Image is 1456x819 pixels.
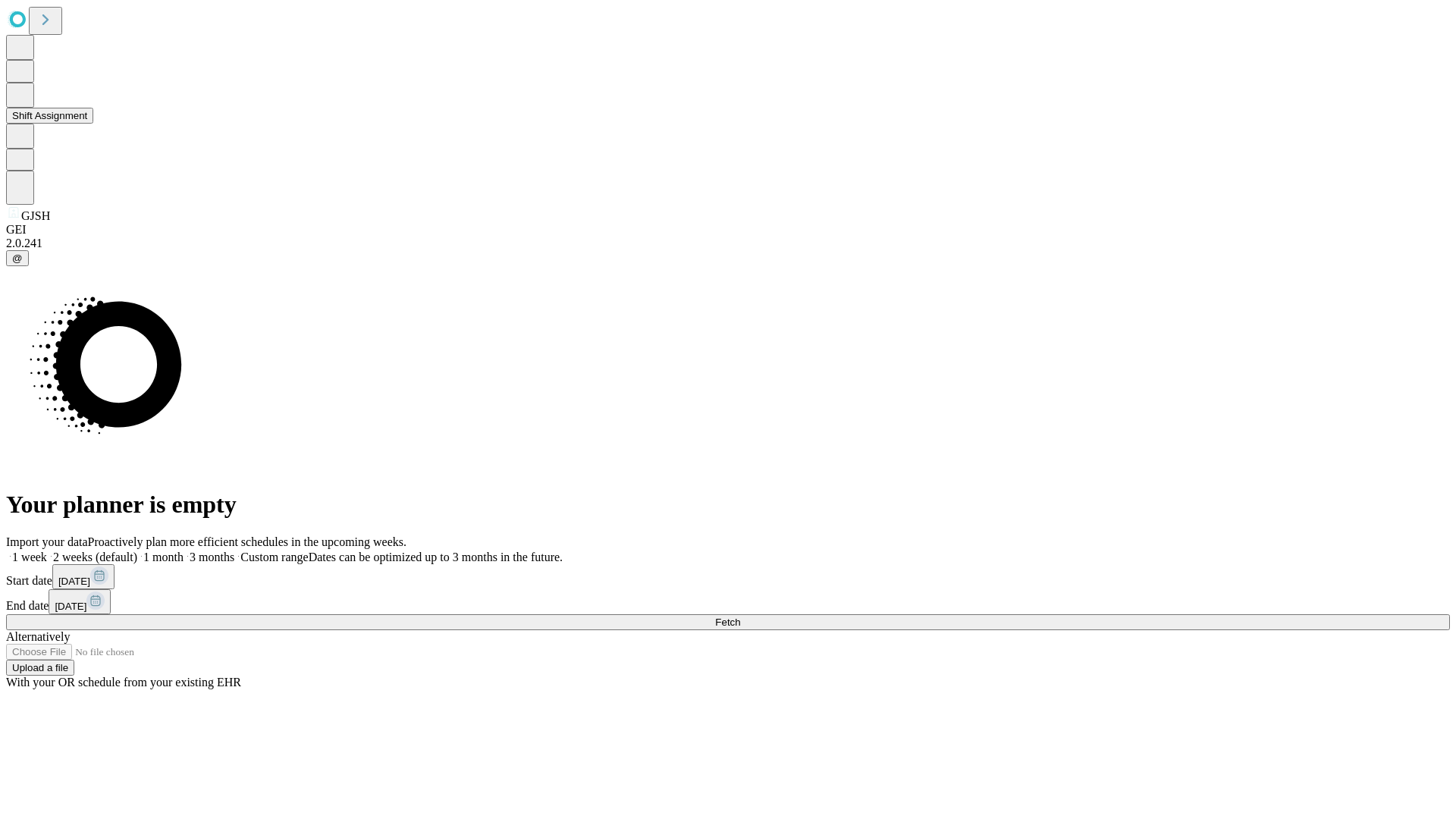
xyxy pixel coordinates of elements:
[6,491,1450,519] h1: Your planner is empty
[6,223,1450,237] div: GEI
[6,237,1450,250] div: 2.0.241
[6,108,93,124] button: Shift Assignment
[143,551,184,563] span: 1 month
[55,601,86,612] span: [DATE]
[6,614,1450,630] button: Fetch
[6,589,1450,614] div: End date
[52,564,115,589] button: [DATE]
[6,535,88,548] span: Import your data
[6,676,241,689] span: With your OR schedule from your existing EHR
[715,617,740,628] span: Fetch
[6,630,70,643] span: Alternatively
[49,589,111,614] button: [DATE]
[12,253,23,264] span: @
[240,551,308,563] span: Custom range
[53,551,137,563] span: 2 weeks (default)
[21,209,50,222] span: GJSH
[309,551,563,563] span: Dates can be optimized up to 3 months in the future.
[6,250,29,266] button: @
[190,551,234,563] span: 3 months
[6,564,1450,589] div: Start date
[88,535,406,548] span: Proactively plan more efficient schedules in the upcoming weeks.
[6,660,74,676] button: Upload a file
[58,576,90,587] span: [DATE]
[12,551,47,563] span: 1 week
